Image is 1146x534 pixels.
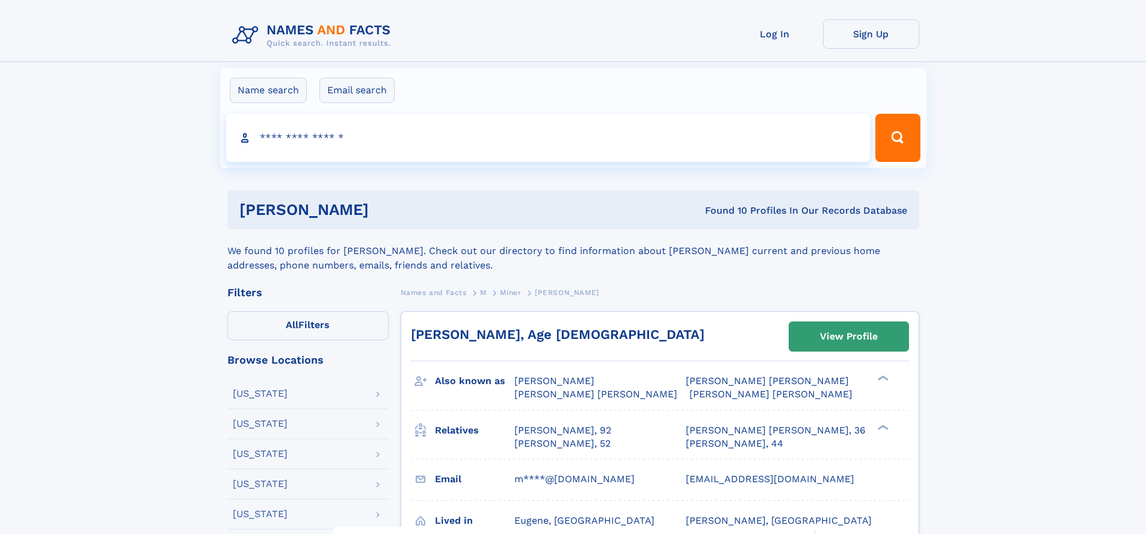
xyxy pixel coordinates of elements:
a: [PERSON_NAME], 92 [514,424,611,437]
div: Browse Locations [227,355,389,365]
div: ❯ [875,374,889,382]
a: Names and Facts [401,285,467,300]
span: Eugene, [GEOGRAPHIC_DATA] [514,515,655,526]
span: [PERSON_NAME] [535,288,599,297]
div: [US_STATE] [233,419,288,429]
a: Sign Up [823,19,919,49]
h1: [PERSON_NAME] [239,202,537,217]
h3: Lived in [435,511,514,531]
span: Miner [500,288,521,297]
div: [US_STATE] [233,509,288,519]
label: Filters [227,311,389,340]
a: Miner [500,285,521,300]
span: [PERSON_NAME] [PERSON_NAME] [689,388,852,400]
a: Log In [727,19,823,49]
h3: Also known as [435,371,514,391]
a: [PERSON_NAME], 44 [686,437,783,450]
div: Filters [227,287,389,298]
div: ❯ [875,423,889,431]
a: [PERSON_NAME], Age [DEMOGRAPHIC_DATA] [411,327,704,342]
div: [US_STATE] [233,389,288,399]
a: View Profile [789,322,908,351]
label: Email search [319,78,395,103]
input: search input [226,114,870,162]
h3: Relatives [435,420,514,441]
a: [PERSON_NAME], 52 [514,437,611,450]
img: Logo Names and Facts [227,19,401,52]
span: [PERSON_NAME] [PERSON_NAME] [514,388,677,400]
a: [PERSON_NAME] [PERSON_NAME], 36 [686,424,866,437]
span: [PERSON_NAME] [514,375,594,387]
a: M [480,285,487,300]
span: [EMAIL_ADDRESS][DOMAIN_NAME] [686,473,854,485]
div: View Profile [820,323,878,350]
label: Name search [230,78,307,103]
button: Search Button [875,114,920,162]
span: All [286,319,298,331]
div: [US_STATE] [233,479,288,489]
span: [PERSON_NAME], [GEOGRAPHIC_DATA] [686,515,872,526]
span: [PERSON_NAME] [PERSON_NAME] [686,375,849,387]
h3: Email [435,469,514,489]
div: [US_STATE] [233,449,288,459]
div: We found 10 profiles for [PERSON_NAME]. Check out our directory to find information about [PERSON... [227,229,919,273]
span: M [480,288,487,297]
div: Found 10 Profiles In Our Records Database [537,204,907,217]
